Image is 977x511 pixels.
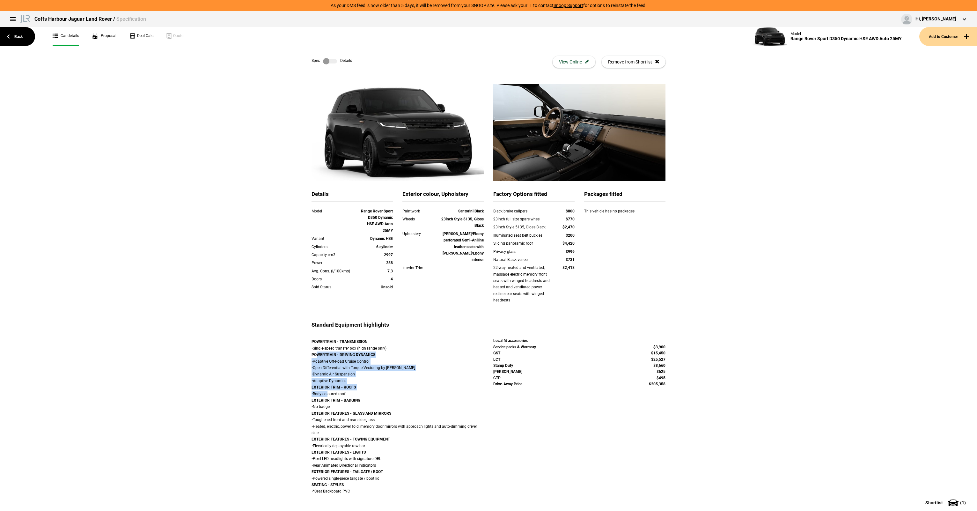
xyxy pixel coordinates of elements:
strong: POWERTRAIN - TRANSMISSION [312,339,367,344]
button: View Online [553,56,595,68]
a: Car details [53,27,79,46]
div: Illuminated seat belt buckles [493,232,550,239]
div: Model [790,32,902,36]
div: Cylinders [312,244,360,250]
div: This vehicle has no packages [584,208,665,221]
div: Coffs Harbour Jaguar Land Rover / [34,16,146,23]
div: Wheels [402,216,435,222]
strong: EXTERIOR FEATURES - LIGHTS [312,450,366,455]
strong: $25,527 [651,357,665,362]
strong: $8,660 [653,363,665,368]
strong: $770 [566,217,575,221]
div: Avg. Cons. (l/100kms) [312,268,360,274]
span: Shortlist [925,500,943,505]
strong: Dynamic HSE [370,236,393,241]
strong: $200 [566,233,575,238]
a: Proposal [92,27,116,46]
div: Privacy glass [493,248,550,255]
button: Remove from Shortlist [602,56,665,68]
div: Natural Black veneer [493,256,550,263]
strong: 2997 [384,253,393,257]
strong: CTP [493,376,501,380]
div: Exterior colour, Upholstery [402,190,484,202]
div: Details [312,190,393,202]
img: landrover.png [19,14,31,23]
strong: Stamp Duty [493,363,513,368]
strong: [PERSON_NAME]/Ebony perforated Semi-Aniline leather seats with [PERSON_NAME]/Ebony interior [443,232,484,262]
button: Add to Customer [919,27,977,46]
strong: $2,418 [562,265,575,270]
div: Spec Details [312,58,352,64]
strong: 4 [391,277,393,281]
div: Paintwork [402,208,435,214]
strong: Drive-Away Price [493,382,522,386]
strong: $4,420 [562,241,575,246]
div: Standard Equipment highlights [312,321,484,332]
div: Capacity cm3 [312,252,360,258]
div: Range Rover Sport D350 Dynamic HSE AWD Auto 25MY [790,36,902,41]
div: Model [312,208,360,214]
strong: Local fit accessories [493,338,528,343]
div: Variant [312,235,360,242]
div: 23inch Style 5135, Gloss Black [493,224,550,230]
div: Power [312,260,360,266]
strong: $625 [657,369,665,374]
strong: $495 [657,376,665,380]
strong: EXTERIOR TRIM - ROOFS [312,385,356,389]
strong: Santorini Black [458,209,484,213]
strong: Service packs & Warranty [493,345,536,349]
strong: $15,450 [651,351,665,355]
a: Snoop Support [554,3,583,8]
strong: SEATING - STYLES [312,483,344,487]
div: Hi, [PERSON_NAME] [915,16,956,22]
strong: EXTERIOR FEATURES - TAILGATE / BOOT [312,470,383,474]
div: Black brake calipers [493,208,550,214]
strong: EXTERIOR FEATURES - TOWING EQUIPMENT [312,437,390,441]
strong: [PERSON_NAME] [493,369,522,374]
strong: $205,358 [649,382,665,386]
strong: $800 [566,209,575,213]
strong: $2,470 [562,225,575,229]
strong: EXTERIOR FEATURES - GLASS AND MIRRORS [312,411,391,416]
div: Sold Status [312,284,360,290]
div: Interior Trim [402,265,435,271]
strong: Range Rover Sport D350 Dynamic HSE AWD Auto 25MY [361,209,393,233]
strong: $731 [566,257,575,262]
strong: $3,900 [653,345,665,349]
strong: Unsold [381,285,393,289]
span: ( 1 ) [960,500,966,505]
div: Sliding panoramic roof [493,240,550,247]
div: Upholstery [402,231,435,237]
div: Packages fitted [584,190,665,202]
div: 23inch full size spare wheel [493,216,550,222]
span: Specification [116,16,146,22]
strong: GST [493,351,500,355]
strong: 7.3 [387,269,393,273]
strong: 6 cylinder [376,245,393,249]
button: Shortlist(1) [916,495,977,511]
strong: 258 [386,261,393,265]
div: Factory Options fitted [493,190,575,202]
div: 22-way heated and ventilated, massage electric memory front seats with winged headrests and heate... [493,264,550,303]
strong: 23inch Style 5135, Gloss Black [441,217,484,228]
strong: $999 [566,249,575,254]
a: Deal Calc [129,27,153,46]
strong: LCT [493,357,500,362]
strong: EXTERIOR TRIM - BADGING [312,398,360,403]
div: Doors [312,276,360,282]
strong: POWERTRAIN - DRIVING DYNAMICS [312,352,375,357]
